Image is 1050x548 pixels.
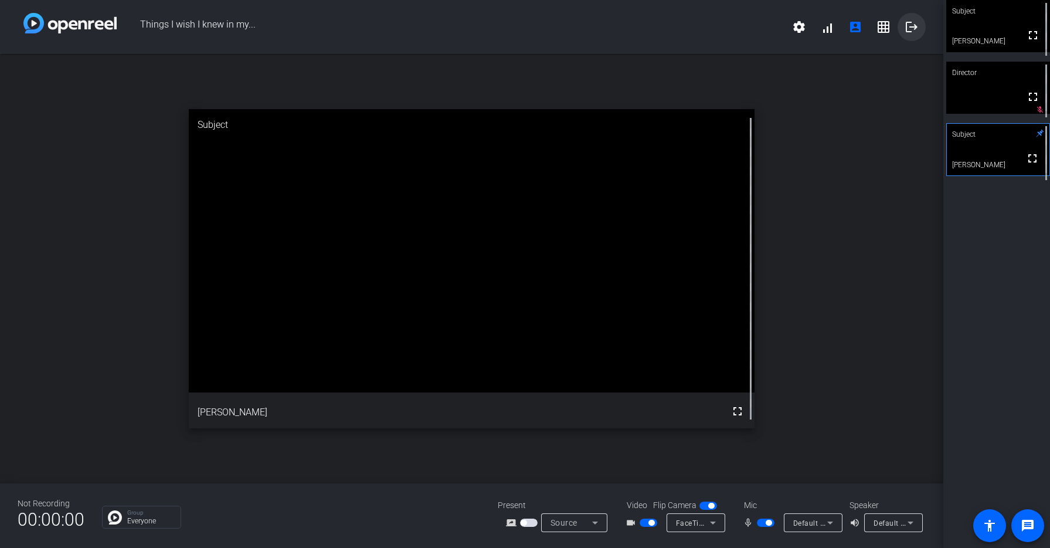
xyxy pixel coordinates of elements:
mat-icon: fullscreen [1026,90,1040,104]
mat-icon: mic_none [743,516,757,530]
span: 00:00:00 [18,505,84,534]
div: Speaker [849,499,920,512]
div: Subject [946,123,1050,146]
mat-icon: screen_share_outline [506,516,520,530]
span: Things I wish I knew in my... [117,13,785,41]
mat-icon: message [1021,519,1035,533]
div: Subject [189,109,755,141]
span: Source [551,518,577,527]
div: Not Recording [18,498,84,510]
span: Flip Camera [653,499,696,512]
img: white-gradient.svg [23,13,117,33]
div: Present [498,499,615,512]
div: Director [946,62,1050,84]
span: Video [627,499,647,512]
div: Mic [732,499,849,512]
mat-icon: fullscreen [1025,151,1039,165]
mat-icon: fullscreen [730,404,745,418]
mat-icon: settings [792,20,806,34]
span: Default - AirPods [874,518,932,527]
mat-icon: account_box [848,20,862,34]
mat-icon: grid_on [876,20,891,34]
mat-icon: videocam_outline [626,516,640,530]
span: Default - AirPods [793,518,852,527]
mat-icon: accessibility [983,519,997,533]
mat-icon: logout [905,20,919,34]
span: FaceTime HD Camera (Built-in) (05ac:8514) [676,518,827,527]
img: Chat Icon [108,510,122,525]
mat-icon: fullscreen [1026,28,1040,42]
mat-icon: volume_up [849,516,864,530]
p: Group [127,510,175,516]
p: Everyone [127,517,175,525]
button: signal_cellular_alt [813,13,841,41]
